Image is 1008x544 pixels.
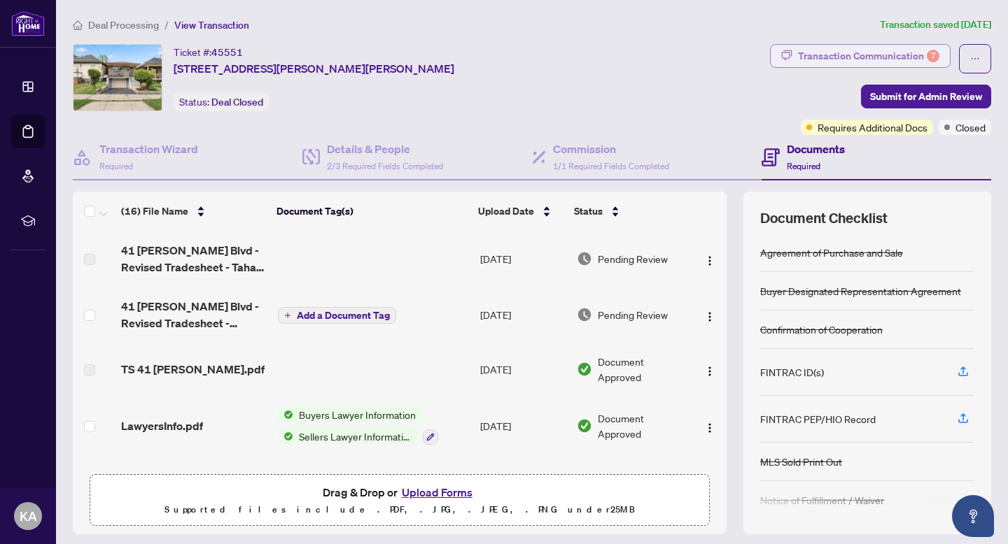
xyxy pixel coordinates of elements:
[20,506,37,526] span: KA
[478,203,534,219] span: Upload Date
[798,45,939,67] div: Transaction Communication
[327,161,443,171] span: 2/3 Required Fields Completed
[598,251,668,266] span: Pending Review
[704,255,715,266] img: Logo
[278,407,438,445] button: Status IconBuyers Lawyer InformationStatus IconSellers Lawyer Information
[278,307,396,324] button: Add a Document Tag
[568,192,688,231] th: Status
[870,85,982,108] span: Submit for Admin Review
[704,311,715,322] img: Logo
[174,44,243,60] div: Ticket #:
[121,242,267,275] span: 41 [PERSON_NAME] Blvd - Revised Tradesheet - Taha to review.pdf
[475,231,571,287] td: [DATE]
[577,362,592,377] img: Document Status
[323,483,477,501] span: Drag & Drop or
[577,418,592,434] img: Document Status
[115,192,271,231] th: (16) File Name
[553,141,669,157] h4: Commission
[121,417,203,434] span: LawyersInfo.pdf
[787,161,820,171] span: Required
[90,475,709,527] span: Drag & Drop orUpload FormsSupported files include .PDF, .JPG, .JPEG, .PNG under25MB
[952,495,994,537] button: Open asap
[293,467,459,482] span: Buyer Designated Representation Agreement
[861,85,991,108] button: Submit for Admin Review
[577,251,592,266] img: Document Status
[553,161,669,171] span: 1/1 Required Fields Completed
[99,501,701,518] p: Supported files include .PDF, .JPG, .JPEG, .PNG under 25 MB
[927,50,939,62] div: 7
[327,141,443,157] h4: Details & People
[475,396,571,456] td: [DATE]
[770,44,951,68] button: Transaction Communication7
[278,407,293,422] img: Status Icon
[174,60,454,77] span: [STREET_ADDRESS][PERSON_NAME][PERSON_NAME]
[818,120,927,135] span: Requires Additional Docs
[73,45,162,110] img: IMG-X12250511_1.jpg
[121,361,265,378] span: TS 41 [PERSON_NAME].pdf
[174,19,249,31] span: View Transaction
[760,454,842,469] div: MLS Sold Print Out
[278,467,293,482] img: Status Icon
[704,422,715,434] img: Logo
[293,429,417,444] span: Sellers Lawyer Information
[297,310,390,320] span: Add a Document Tag
[760,364,824,380] div: FINTRAC ID(s)
[121,203,188,219] span: (16) File Name
[88,19,159,31] span: Deal Processing
[574,203,603,219] span: Status
[760,322,883,337] div: Confirmation of Cooperation
[73,20,83,30] span: home
[704,366,715,377] img: Logo
[577,307,592,322] img: Document Status
[284,312,291,319] span: plus
[760,245,903,260] div: Agreement of Purchase and Sale
[475,343,571,396] td: [DATE]
[211,96,263,108] span: Deal Closed
[99,161,133,171] span: Required
[760,411,876,427] div: FINTRAC PEP/HIO Record
[760,283,961,299] div: Buyer Designated Representation Agreement
[955,120,986,135] span: Closed
[699,415,721,437] button: Logo
[880,17,991,33] article: Transaction saved [DATE]
[598,307,668,322] span: Pending Review
[699,248,721,270] button: Logo
[598,410,687,441] span: Document Approved
[211,46,243,59] span: 45551
[293,407,421,422] span: Buyers Lawyer Information
[271,192,473,231] th: Document Tag(s)
[475,287,571,343] td: [DATE]
[278,306,396,324] button: Add a Document Tag
[760,492,884,508] div: Notice of Fulfillment / Waiver
[598,354,687,385] span: Document Approved
[121,298,267,331] span: 41 [PERSON_NAME] Blvd - Revised Tradesheet - [PERSON_NAME] to review.pdf
[174,92,269,111] div: Status:
[760,208,888,228] span: Document Checklist
[699,303,721,326] button: Logo
[278,429,293,444] img: Status Icon
[398,483,477,501] button: Upload Forms
[472,192,568,231] th: Upload Date
[787,141,845,157] h4: Documents
[164,17,169,33] li: /
[278,467,459,503] button: Status IconBuyer Designated Representation Agreement
[11,10,45,36] img: logo
[99,141,198,157] h4: Transaction Wizard
[475,456,571,515] td: [DATE]
[970,54,980,64] span: ellipsis
[699,358,721,380] button: Logo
